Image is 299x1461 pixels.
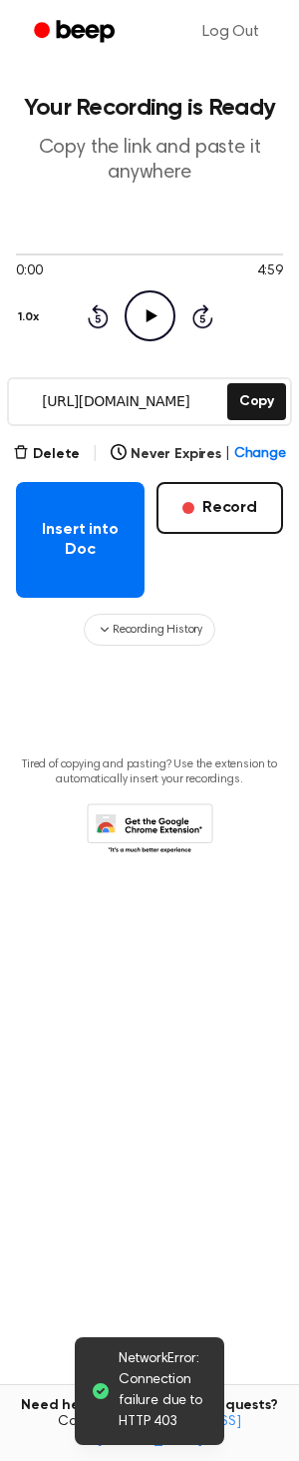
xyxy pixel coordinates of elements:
[182,8,279,56] a: Log Out
[97,1415,241,1447] a: [EMAIL_ADDRESS][DOMAIN_NAME]
[227,383,286,420] button: Copy
[156,482,283,534] button: Record
[92,442,99,466] span: |
[16,136,283,186] p: Copy the link and paste it anywhere
[20,13,133,52] a: Beep
[84,614,215,646] button: Recording History
[113,621,202,639] span: Recording History
[234,444,286,465] span: Change
[12,1414,287,1449] span: Contact us
[225,444,230,465] span: |
[16,261,42,282] span: 0:00
[111,444,286,465] button: Never Expires|Change
[16,300,46,334] button: 1.0x
[119,1349,208,1433] span: NetworkError: Connection failure due to HTTP 403
[257,261,283,282] span: 4:59
[16,96,283,120] h1: Your Recording is Ready
[16,757,283,787] p: Tired of copying and pasting? Use the extension to automatically insert your recordings.
[16,482,145,598] button: Insert into Doc
[13,444,80,465] button: Delete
